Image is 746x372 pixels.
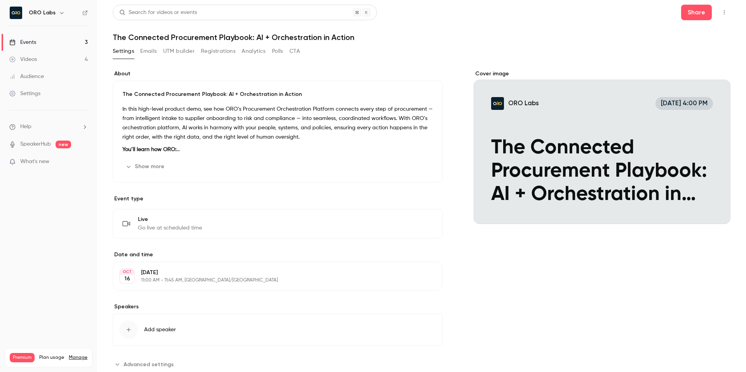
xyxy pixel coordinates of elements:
div: Audience [9,73,44,80]
p: [DATE] [141,269,401,276]
section: Cover image [474,70,730,224]
section: Advanced settings [113,358,443,370]
span: Live [138,216,202,223]
button: Settings [113,45,134,57]
button: Registrations [201,45,235,57]
button: UTM builder [163,45,195,57]
button: Add speaker [113,314,443,346]
span: Go live at scheduled time [138,224,202,232]
h1: The Connected Procurement Playbook: AI + Orchestration in Action [113,33,730,42]
button: Advanced settings [113,358,178,370]
span: Help [20,123,31,131]
div: Settings [9,90,40,97]
span: Premium [10,353,35,362]
div: Search for videos or events [119,9,197,17]
button: CTA [289,45,300,57]
button: Show more [122,160,169,173]
label: About [113,70,443,78]
span: Plan usage [39,355,64,361]
span: What's new [20,158,49,166]
li: help-dropdown-opener [9,123,88,131]
img: ORO Labs [10,7,22,19]
label: Speakers [113,303,443,311]
a: SpeakerHub [20,140,51,148]
span: Advanced settings [124,360,174,369]
button: Polls [272,45,283,57]
label: Cover image [474,70,730,78]
a: Manage [69,355,87,361]
button: Emails [140,45,157,57]
strong: You’ll learn how ORO: [122,147,180,152]
div: Videos [9,56,37,63]
button: Share [681,5,712,20]
button: Analytics [242,45,266,57]
div: Events [9,38,36,46]
h6: ORO Labs [29,9,56,17]
p: The Connected Procurement Playbook: AI + Orchestration in Action [122,90,433,98]
iframe: Noticeable Trigger [78,158,88,165]
p: Event type [113,195,443,203]
p: 16 [124,275,130,283]
p: 11:00 AM - 11:45 AM, [GEOGRAPHIC_DATA]/[GEOGRAPHIC_DATA] [141,277,401,283]
div: OCT [120,269,134,275]
span: new [56,141,71,148]
p: In this high-level product demo, see how ORO’s Procurement Orchestration Platform connects every ... [122,104,433,142]
label: Date and time [113,251,443,259]
span: Add speaker [144,326,176,334]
